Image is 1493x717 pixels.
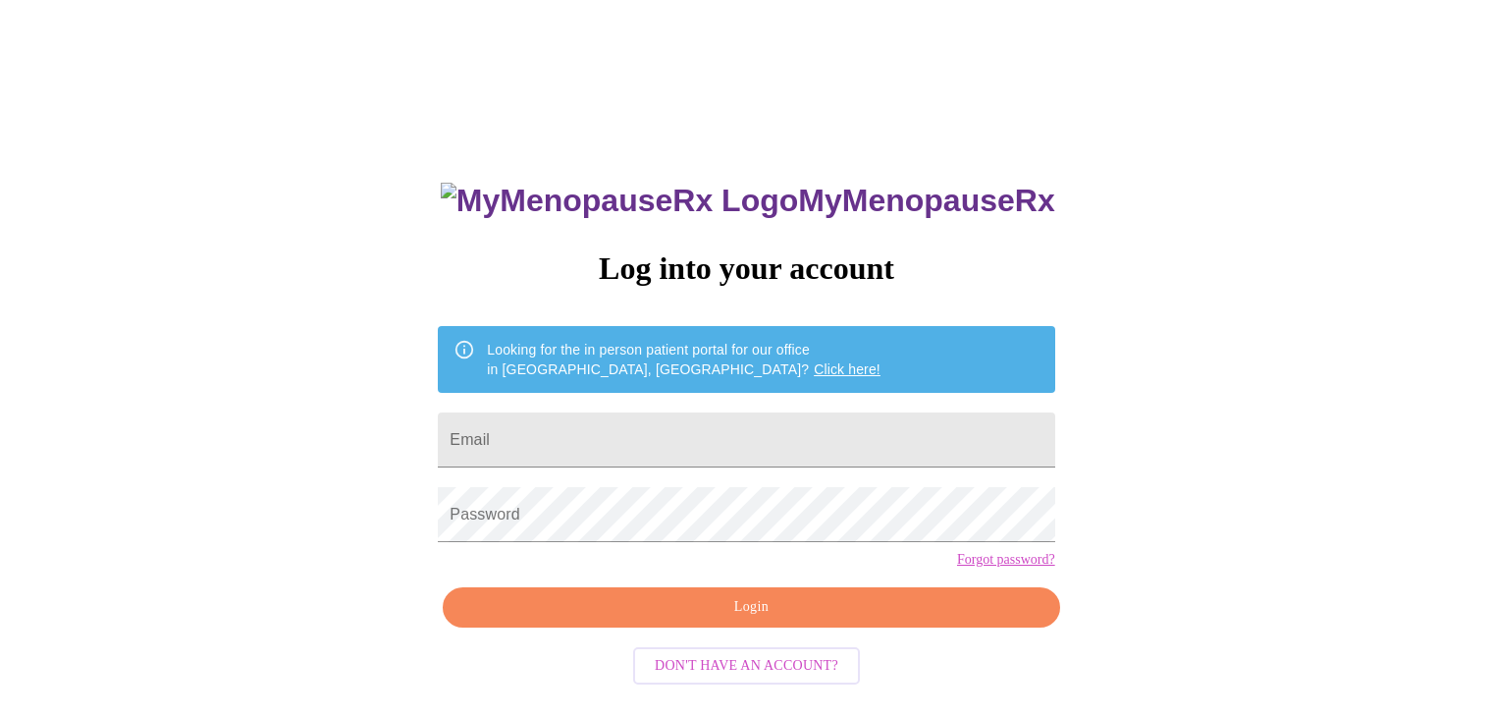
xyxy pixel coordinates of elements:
[655,654,838,679] span: Don't have an account?
[957,552,1055,568] a: Forgot password?
[465,595,1037,620] span: Login
[438,250,1054,287] h3: Log into your account
[814,361,880,377] a: Click here!
[628,655,865,672] a: Don't have an account?
[633,647,860,686] button: Don't have an account?
[443,587,1059,628] button: Login
[441,183,1055,219] h3: MyMenopauseRx
[487,332,880,387] div: Looking for the in person patient portal for our office in [GEOGRAPHIC_DATA], [GEOGRAPHIC_DATA]?
[441,183,798,219] img: MyMenopauseRx Logo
